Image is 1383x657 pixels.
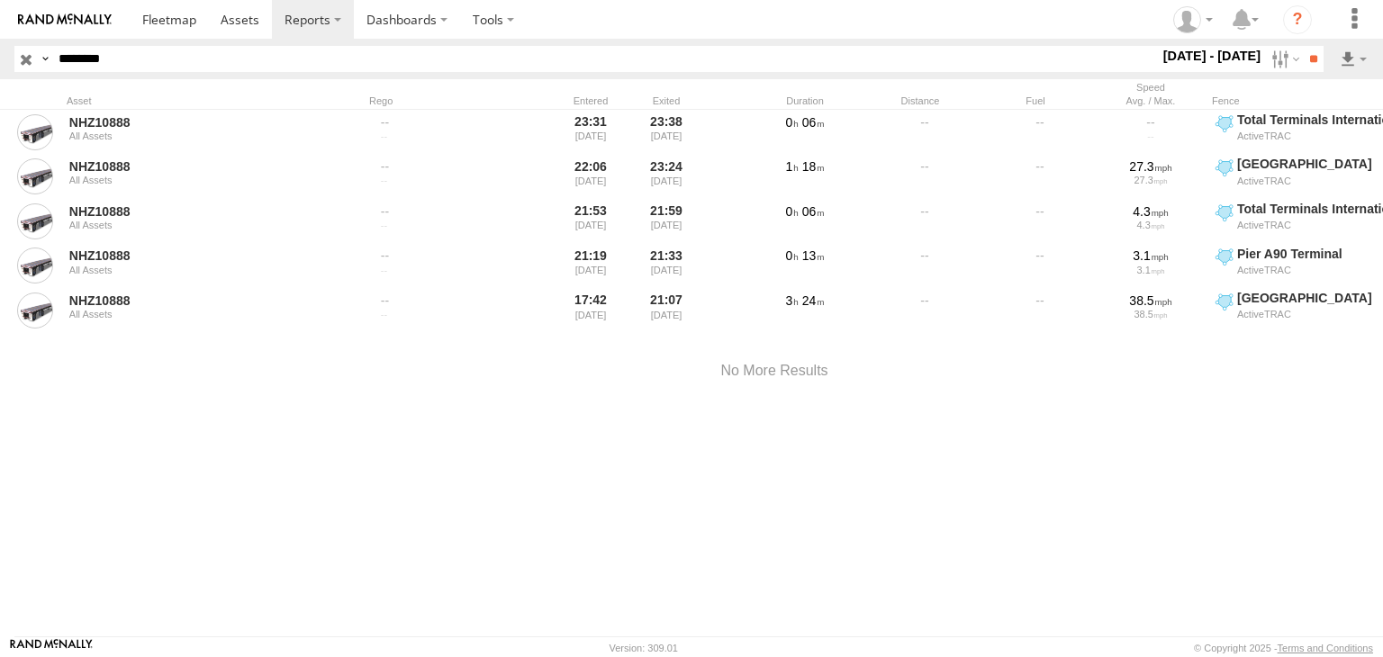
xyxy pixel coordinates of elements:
a: NHZ10888 [69,247,316,264]
a: NHZ10888 [69,203,316,220]
span: 0 [786,115,799,130]
div: 38.5 [1099,309,1202,319]
div: All Assets [69,265,316,275]
span: 0 [786,248,799,263]
div: 3.1 [1099,247,1202,264]
a: Terms and Conditions [1278,643,1373,653]
div: Duration [751,94,859,107]
div: Asset [67,94,319,107]
label: Search Query [38,46,52,72]
span: 06 [802,115,825,130]
div: All Assets [69,309,316,319]
div: 27.3 [1099,158,1202,175]
div: Rego [369,94,549,107]
div: © Copyright 2025 - [1194,643,1373,653]
a: Visit our Website [10,639,93,657]
img: rand-logo.svg [18,13,112,26]
span: 13 [802,248,825,263]
label: [DATE] - [DATE] [1160,46,1265,66]
div: 21:59 [DATE] [632,201,701,242]
span: 24 [802,293,825,308]
label: Search Filter Options [1264,46,1303,72]
div: 21:19 [DATE] [556,246,625,287]
div: 17:42 [DATE] [556,290,625,331]
div: Entered [556,94,625,107]
div: 23:24 [DATE] [632,156,701,197]
div: 21:33 [DATE] [632,246,701,287]
div: All Assets [69,130,316,141]
div: 23:38 [DATE] [632,112,701,153]
div: 4.3 [1099,203,1202,220]
a: NHZ10888 [69,292,316,309]
div: 4.3 [1099,220,1202,230]
div: 3.1 [1099,265,1202,275]
span: 3 [786,293,799,308]
div: Fuel [981,94,1089,107]
div: Zulema McIntosch [1167,6,1219,33]
div: All Assets [69,220,316,230]
span: 06 [802,204,825,219]
span: 1 [786,159,799,174]
div: 23:31 [DATE] [556,112,625,153]
span: 18 [802,159,825,174]
div: Exited [632,94,701,107]
div: All Assets [69,175,316,185]
i: ? [1283,5,1312,34]
div: 38.5 [1099,292,1202,309]
span: 0 [786,204,799,219]
div: 22:06 [DATE] [556,156,625,197]
a: NHZ10888 [69,158,316,175]
div: 27.3 [1099,175,1202,185]
div: 21:53 [DATE] [556,201,625,242]
label: Export results as... [1338,46,1369,72]
a: NHZ10888 [69,114,316,130]
div: 21:07 [DATE] [632,290,701,331]
div: Distance [866,94,974,107]
div: Version: 309.01 [610,643,678,653]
